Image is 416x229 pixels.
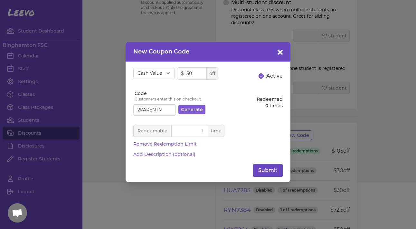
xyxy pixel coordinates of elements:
header: New Coupon Code [126,42,290,62]
button: Add Description (optional) [133,151,195,157]
button: Generate [178,105,205,114]
div: time [208,125,224,137]
span: Active [266,72,283,80]
button: Submit [253,164,283,177]
span: Redeemable [137,128,167,134]
div: off [206,67,218,80]
p: times [257,102,283,109]
button: Remove Redemption Limit [133,141,197,147]
div: Open chat [8,203,27,223]
span: 0 [265,103,268,109]
label: Code [135,90,205,97]
button: close button [275,47,285,57]
span: $ [181,70,184,77]
p: Customers enter this on checkout. [135,97,205,102]
p: Redeemed [257,96,283,102]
